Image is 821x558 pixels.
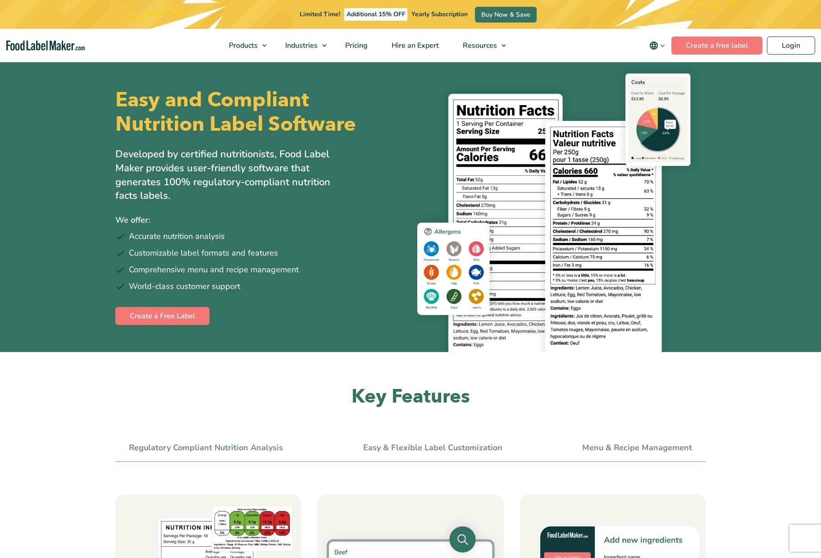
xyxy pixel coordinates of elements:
[451,29,511,62] a: Resources
[115,147,350,203] p: Developed by certified nutritionists, Food Label Maker provides user-friendly software that gener...
[115,384,706,409] h2: Key Features
[115,307,210,325] a: Create a Free Label
[475,7,537,23] a: Buy Now & Save
[460,41,498,50] span: Resources
[129,443,283,453] a: Regulatory Compliant Nutrition Analysis
[342,41,369,50] span: Pricing
[129,230,225,242] span: Accurate nutrition analysis
[389,41,440,50] span: Hire an Expert
[274,29,331,62] a: Industries
[129,280,240,293] span: World-class customer support
[115,88,403,137] h1: Easy and Compliant Nutrition Label Software
[767,37,815,55] a: Login
[129,264,299,276] span: Comprehensive menu and recipe management
[300,10,340,18] span: Limited Time!
[582,443,692,453] a: Menu & Recipe Management
[217,29,271,62] a: Products
[344,8,408,21] span: Additional 15% OFF
[363,443,502,453] a: Easy & Flexible Label Customization
[115,214,404,227] p: We offer:
[129,247,278,259] span: Customizable label formats and features
[671,37,762,55] a: Create a free label
[333,29,378,62] a: Pricing
[380,29,449,62] a: Hire an Expert
[226,41,259,50] span: Products
[411,10,468,18] span: Yearly Subscription
[283,41,319,50] span: Industries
